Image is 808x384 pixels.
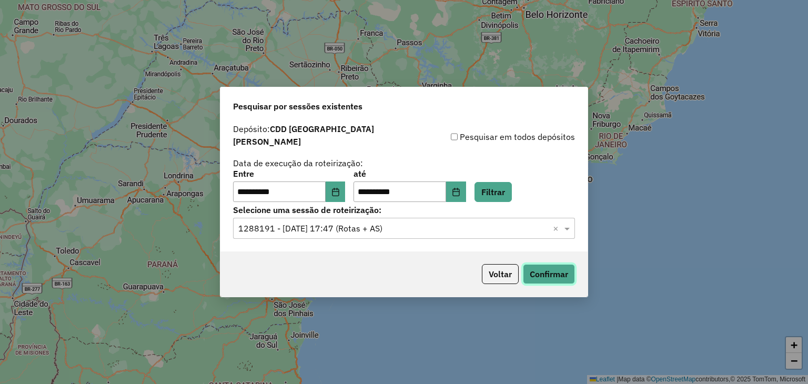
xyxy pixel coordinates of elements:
div: Pesquisar em todos depósitos [404,130,575,143]
button: Confirmar [523,264,575,284]
label: Entre [233,167,345,180]
button: Choose Date [446,181,466,203]
strong: CDD [GEOGRAPHIC_DATA][PERSON_NAME] [233,124,374,147]
span: Clear all [553,222,562,235]
label: até [353,167,466,180]
label: Depósito: [233,123,404,148]
button: Voltar [482,264,519,284]
button: Filtrar [474,182,512,202]
button: Choose Date [326,181,346,203]
label: Selecione uma sessão de roteirização: [233,204,575,216]
label: Data de execução da roteirização: [233,157,363,169]
span: Pesquisar por sessões existentes [233,100,362,113]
